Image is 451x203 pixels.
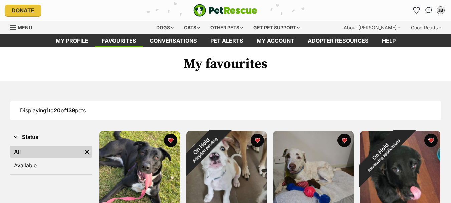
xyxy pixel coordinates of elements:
span: Menu [18,25,32,30]
div: JB [437,7,444,14]
div: Good Reads [406,21,446,34]
span: Displaying to of pets [20,107,86,114]
strong: 20 [54,107,61,114]
div: On Hold [345,116,419,190]
a: All [10,146,82,158]
div: Status [10,144,92,174]
ul: Account quick links [411,5,446,16]
div: Get pet support [249,21,304,34]
a: My account [250,34,301,47]
a: Pet alerts [204,34,250,47]
button: favourite [251,134,264,147]
a: Help [375,34,402,47]
div: Other pets [206,21,248,34]
a: Donate [5,5,41,16]
img: logo-e224e6f780fb5917bec1dbf3a21bbac754714ae5b6737aabdf751b685950b380.svg [193,4,257,17]
div: Dogs [152,21,178,34]
span: Adoption pending [192,136,218,163]
a: Adopter resources [301,34,375,47]
a: conversations [143,34,204,47]
a: Conversations [423,5,434,16]
button: favourite [337,134,351,147]
button: My account [435,5,446,16]
div: On Hold [174,118,232,177]
button: favourite [424,134,438,147]
div: Cats [179,21,205,34]
strong: 139 [66,107,75,114]
a: PetRescue [193,4,257,17]
a: Favourites [411,5,422,16]
div: About [PERSON_NAME] [339,21,405,34]
strong: 1 [46,107,49,114]
a: Available [10,159,92,171]
button: Status [10,133,92,142]
span: Reviewing applications [367,138,401,173]
img: chat-41dd97257d64d25036548639549fe6c8038ab92f7586957e7f3b1b290dea8141.svg [425,7,432,14]
a: Menu [10,21,37,33]
a: Remove filter [82,146,92,158]
a: My profile [49,34,95,47]
a: Favourites [95,34,143,47]
button: favourite [164,134,177,147]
